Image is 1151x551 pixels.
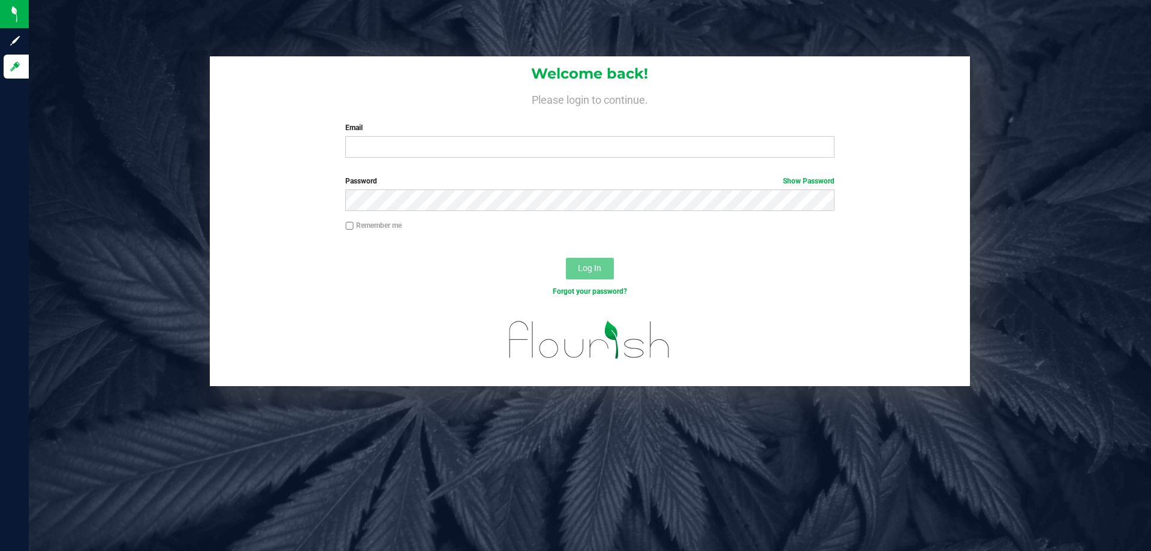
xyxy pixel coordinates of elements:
[9,35,21,47] inline-svg: Sign up
[578,263,601,273] span: Log In
[345,222,354,230] input: Remember me
[345,177,377,185] span: Password
[345,220,402,231] label: Remember me
[345,122,834,133] label: Email
[9,61,21,73] inline-svg: Log in
[566,258,614,279] button: Log In
[210,66,970,82] h1: Welcome back!
[495,309,685,371] img: flourish_logo.svg
[783,177,834,185] a: Show Password
[553,287,627,296] a: Forgot your password?
[210,91,970,106] h4: Please login to continue.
